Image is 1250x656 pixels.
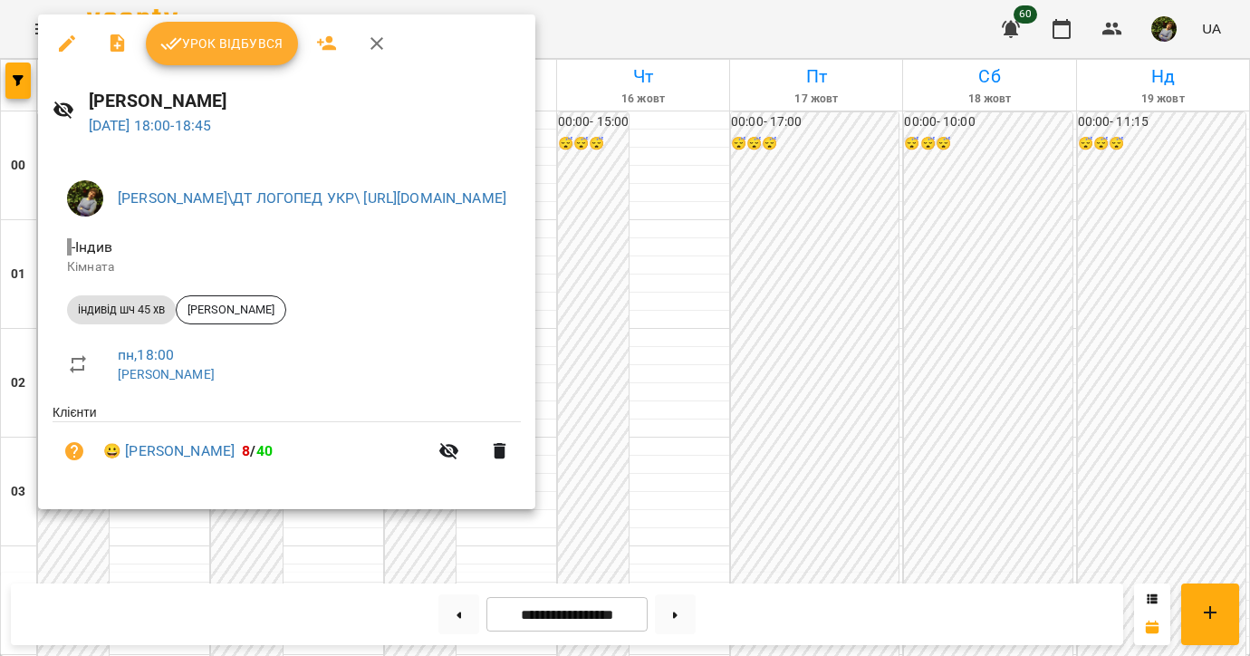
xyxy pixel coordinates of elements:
[67,180,103,217] img: b75e9dd987c236d6cf194ef640b45b7d.jpg
[89,87,522,115] h6: [PERSON_NAME]
[146,22,298,65] button: Урок відбувся
[67,302,176,318] span: індивід шч 45 хв
[53,403,521,487] ul: Клієнти
[103,440,235,462] a: 😀 [PERSON_NAME]
[256,442,273,459] span: 40
[118,367,215,381] a: [PERSON_NAME]
[176,295,286,324] div: [PERSON_NAME]
[160,33,284,54] span: Урок відбувся
[177,302,285,318] span: [PERSON_NAME]
[67,238,116,256] span: - Індив
[242,442,273,459] b: /
[118,189,506,207] a: [PERSON_NAME]\ДТ ЛОГОПЕД УКР\ [URL][DOMAIN_NAME]
[118,346,174,363] a: пн , 18:00
[89,117,212,134] a: [DATE] 18:00-18:45
[67,258,506,276] p: Кімната
[53,429,96,473] button: Візит ще не сплачено. Додати оплату?
[242,442,250,459] span: 8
